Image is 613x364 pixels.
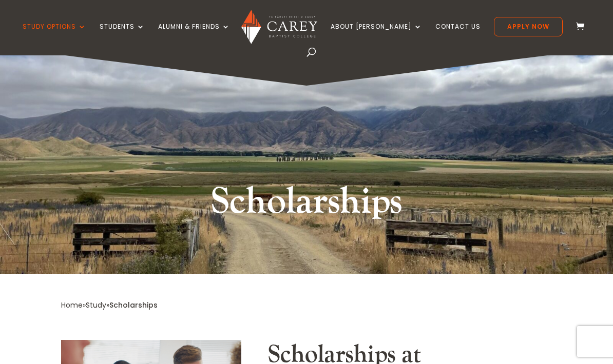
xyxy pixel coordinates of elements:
[331,23,422,47] a: About [PERSON_NAME]
[114,178,499,231] h1: Scholarships
[494,17,563,36] a: Apply Now
[109,300,158,310] span: Scholarships
[86,300,106,310] a: Study
[241,10,317,44] img: Carey Baptist College
[61,300,158,310] span: » »
[100,23,145,47] a: Students
[158,23,230,47] a: Alumni & Friends
[61,300,83,310] a: Home
[23,23,86,47] a: Study Options
[435,23,481,47] a: Contact Us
